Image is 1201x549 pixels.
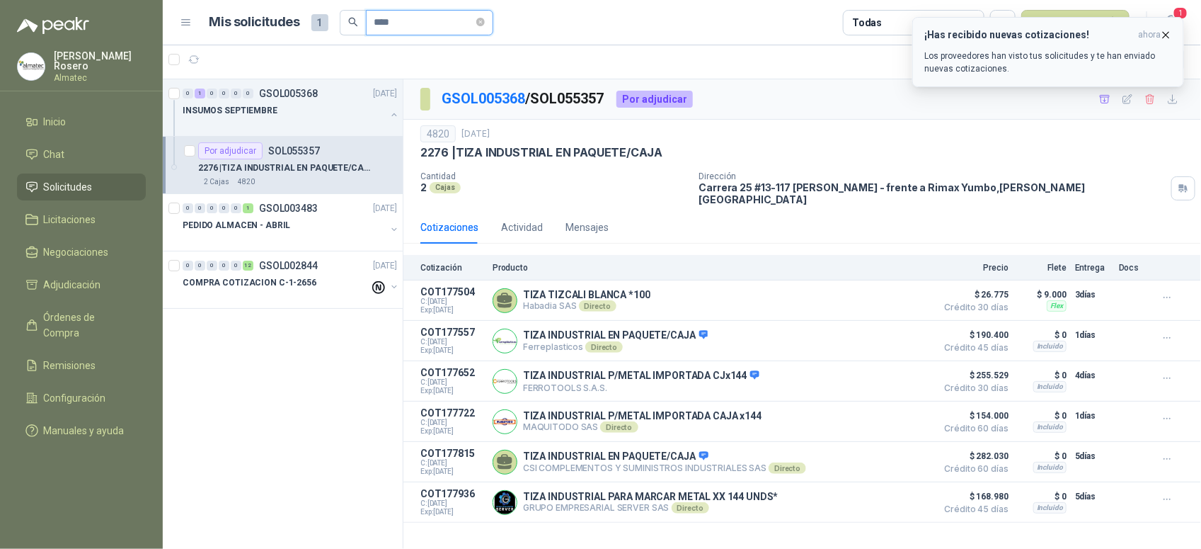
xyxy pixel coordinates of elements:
div: Directo [579,300,616,312]
button: 1 [1159,10,1184,35]
a: Manuales y ayuda [17,417,146,444]
h1: Mis solicitudes [209,12,300,33]
p: TIZA INDUSTRIAL EN PAQUETE/CAJA [523,451,806,463]
p: COT177936 [420,488,484,499]
div: 0 [219,203,229,213]
p: FERROTOOLS S.A.S. [523,383,759,393]
p: Almatec [54,74,146,82]
p: 2276 | TIZA INDUSTRIAL EN PAQUETE/CAJA [420,145,662,160]
div: Todas [852,15,882,30]
p: TIZA INDUSTRIAL P/METAL IMPORTADA CAJA x144 [523,410,762,421]
p: 4820 [238,176,255,188]
p: Ferreplasticos [523,341,708,353]
p: Los proveedores han visto tus solicitudes y te han enviado nuevas cotizaciones. [924,50,1172,75]
div: 4820 [420,125,456,142]
p: CSI COMPLEMENTOS Y SUMINISTROS INDUSTRIALES SAS [523,463,806,474]
span: C: [DATE] [420,338,484,346]
div: 0 [195,203,205,213]
a: GSOL005368 [442,90,525,107]
span: Remisiones [44,358,96,373]
div: 0 [183,89,193,98]
p: 1 días [1075,327,1110,344]
span: $ 168.980 [938,488,1009,505]
div: Directo [672,502,709,514]
span: Exp: [DATE] [420,306,484,315]
div: 0 [183,261,193,271]
span: Manuales y ayuda [44,423,125,438]
button: ¡Has recibido nuevas cotizaciones!ahora Los proveedores han visto tus solicitudes y te han enviad... [912,17,1184,87]
span: Exp: [DATE] [420,346,484,355]
span: Crédito 60 días [938,465,1009,473]
div: 0 [231,261,241,271]
div: Por adjudicar [198,142,263,159]
p: TIZA INDUSTRIAL EN PAQUETE/CAJA [523,329,708,342]
span: $ 282.030 [938,448,1009,465]
p: 5 días [1075,448,1110,465]
div: Incluido [1033,381,1067,392]
div: Incluido [1033,421,1067,433]
p: Habadia SAS [523,300,650,312]
span: Crédito 30 días [938,303,1009,312]
p: COT177504 [420,286,484,298]
div: 0 [231,203,241,213]
div: 1 [195,89,205,98]
span: search [348,17,358,27]
span: Exp: [DATE] [420,468,484,476]
span: Exp: [DATE] [420,427,484,436]
div: 0 [183,203,193,213]
p: $ 0 [1017,327,1067,344]
p: TIZA INDUSTRIAL P/METAL IMPORTADA CJx144 [523,370,759,383]
p: $ 0 [1017,448,1067,465]
p: [PERSON_NAME] Rosero [54,51,146,71]
div: 0 [243,89,253,98]
span: Crédito 30 días [938,384,1009,392]
span: 1 [1173,6,1188,20]
p: $ 0 [1017,488,1067,505]
a: Solicitudes [17,174,146,200]
p: Cotización [420,263,484,273]
span: Crédito 60 días [938,424,1009,433]
span: Configuración [44,390,106,406]
p: / SOL055357 [442,88,605,110]
a: Por adjudicarSOL0553572276 |TIZA INDUSTRIAL EN PAQUETE/CAJA2 Cajas4820 [163,137,403,194]
div: Directo [585,341,623,353]
span: Negociaciones [44,244,109,260]
div: Cotizaciones [420,220,478,235]
button: Nueva solicitud [1021,10,1130,35]
span: C: [DATE] [420,419,484,427]
div: Directo [769,463,806,474]
div: Actividad [501,220,543,235]
p: 2 [420,181,427,193]
p: PEDIDO ALMACEN - ABRIL [183,219,290,232]
div: Por adjudicar [616,91,693,108]
p: 5 días [1075,488,1110,505]
div: Cajas [430,182,461,193]
span: Chat [44,147,65,162]
p: COMPRA COTIZACION C-1-2656 [183,276,316,290]
span: close-circle [476,18,485,26]
p: GSOL002844 [259,261,318,271]
div: 2 Cajas [198,176,235,188]
div: Incluido [1033,462,1067,473]
p: Carrera 25 #13-117 [PERSON_NAME] - frente a Rimax Yumbo , [PERSON_NAME][GEOGRAPHIC_DATA] [699,181,1166,205]
a: 0 0 0 0 0 12 GSOL002844[DATE] COMPRA COTIZACION C-1-2656 [183,257,400,302]
p: 1 días [1075,407,1110,424]
span: $ 255.529 [938,367,1009,384]
p: [DATE] [373,259,397,273]
div: 0 [195,261,205,271]
h3: ¡Has recibido nuevas cotizaciones! [924,29,1132,41]
span: Inicio [44,114,67,130]
span: $ 26.775 [938,286,1009,303]
p: GRUPO EMPRESARIAL SERVER SAS [523,502,778,514]
a: Licitaciones [17,206,146,233]
p: COT177722 [420,407,484,419]
p: COT177557 [420,327,484,338]
p: Precio [938,263,1009,273]
span: close-circle [476,16,485,29]
div: 0 [207,261,217,271]
a: 0 1 0 0 0 0 GSOL005368[DATE] INSUMOS SEPTIEMBRE [183,85,400,130]
div: Directo [600,421,638,433]
p: Flete [1017,263,1067,273]
span: Exp: [DATE] [420,508,484,516]
div: Flex [1047,300,1067,312]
